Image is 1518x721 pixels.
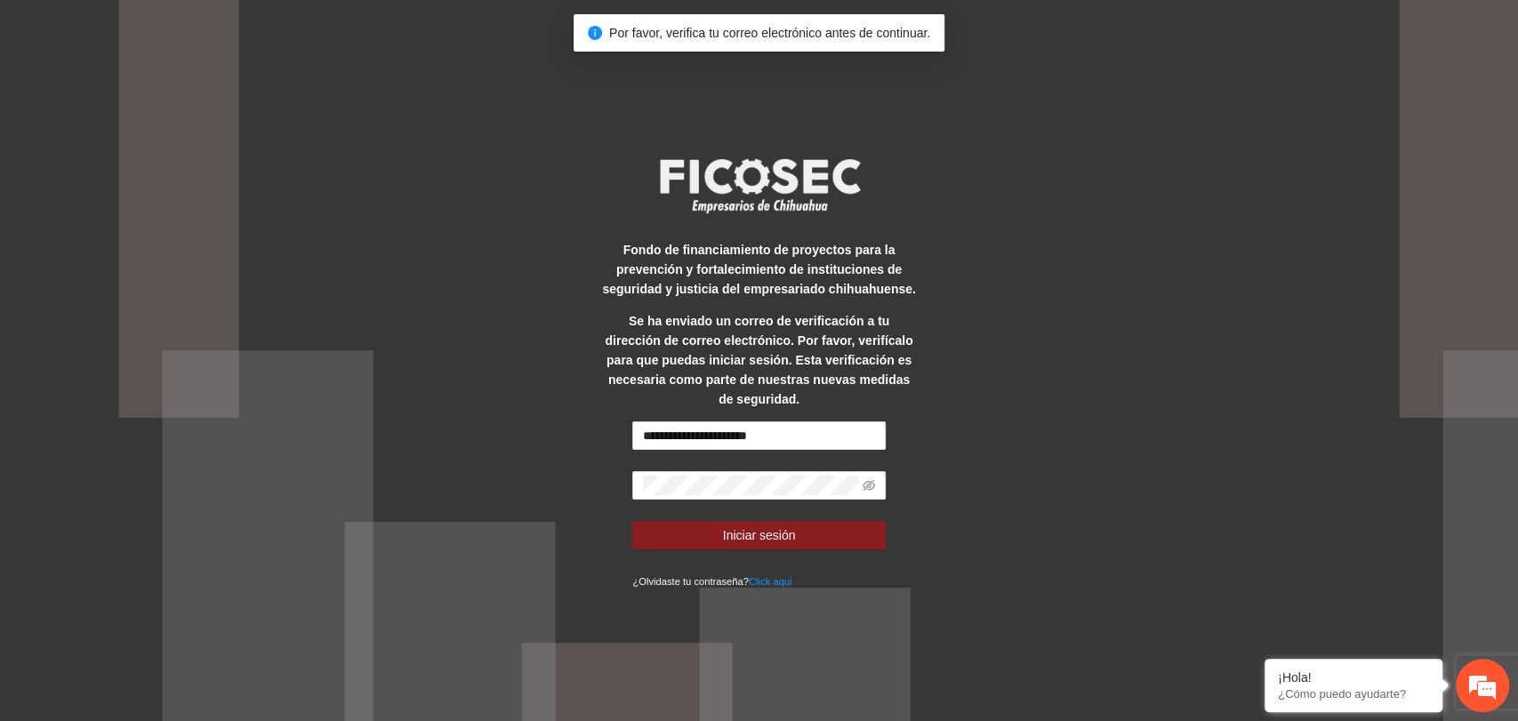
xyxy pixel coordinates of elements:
span: info-circle [588,26,602,40]
span: Estamos en línea. [103,237,245,417]
span: Por favor, verifica tu correo electrónico antes de continuar. [609,26,930,40]
a: Click aqui [749,576,792,587]
span: eye-invisible [863,479,875,492]
div: Chatee con nosotros ahora [92,91,299,114]
textarea: Escriba su mensaje y pulse “Intro” [9,485,339,548]
button: Iniciar sesión [632,521,886,549]
strong: Se ha enviado un correo de verificación a tu dirección de correo electrónico. Por favor, verifíca... [605,314,912,406]
img: logo [648,153,871,219]
div: Minimizar ventana de chat en vivo [292,9,334,52]
small: ¿Olvidaste tu contraseña? [632,576,791,587]
strong: Fondo de financiamiento de proyectos para la prevención y fortalecimiento de instituciones de seg... [602,243,915,296]
span: Iniciar sesión [723,525,796,545]
p: ¿Cómo puedo ayudarte? [1278,687,1429,701]
div: ¡Hola! [1278,670,1429,685]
